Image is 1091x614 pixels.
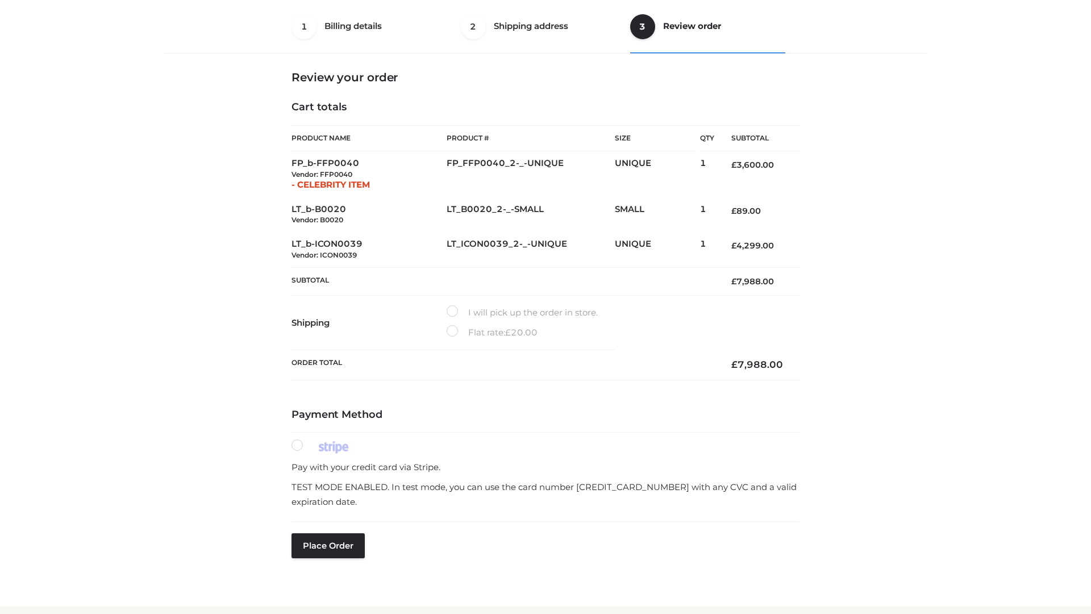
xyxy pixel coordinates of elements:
[731,240,736,251] span: £
[731,206,736,216] span: £
[292,70,799,84] h3: Review your order
[700,197,714,233] td: 1
[731,160,774,170] bdi: 3,600.00
[447,232,615,267] td: LT_ICON0039_2-_-UNIQUE
[700,232,714,267] td: 1
[731,276,774,287] bdi: 7,988.00
[447,325,538,340] label: Flat rate:
[292,101,799,114] h4: Cart totals
[292,125,447,151] th: Product Name
[292,179,370,190] span: - CELEBRITY ITEM
[292,460,799,475] p: Pay with your credit card via Stripe.
[615,197,700,233] td: SMALL
[731,359,738,370] span: £
[292,480,799,509] p: TEST MODE ENABLED. In test mode, you can use the card number [CREDIT_CARD_NUMBER] with any CVC an...
[700,151,714,197] td: 1
[292,251,357,259] small: Vendor: ICON0039
[292,232,447,267] td: LT_b-ICON0039
[731,240,774,251] bdi: 4,299.00
[714,126,799,151] th: Subtotal
[505,327,538,338] bdi: 20.00
[447,305,598,320] label: I will pick up the order in store.
[292,350,714,380] th: Order Total
[731,206,761,216] bdi: 89.00
[700,125,714,151] th: Qty
[731,160,736,170] span: £
[292,295,447,350] th: Shipping
[292,409,799,421] h4: Payment Method
[615,232,700,267] td: UNIQUE
[292,170,352,179] small: Vendor: FFP0040
[447,125,615,151] th: Product #
[292,197,447,233] td: LT_b-B0020
[731,359,783,370] bdi: 7,988.00
[731,276,736,287] span: £
[292,151,447,197] td: FP_b-FFP0040
[447,197,615,233] td: LT_B0020_2-_-SMALL
[292,533,365,558] button: Place order
[292,267,714,295] th: Subtotal
[447,151,615,197] td: FP_FFP0040_2-_-UNIQUE
[615,151,700,197] td: UNIQUE
[505,327,511,338] span: £
[292,215,343,224] small: Vendor: B0020
[615,126,694,151] th: Size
